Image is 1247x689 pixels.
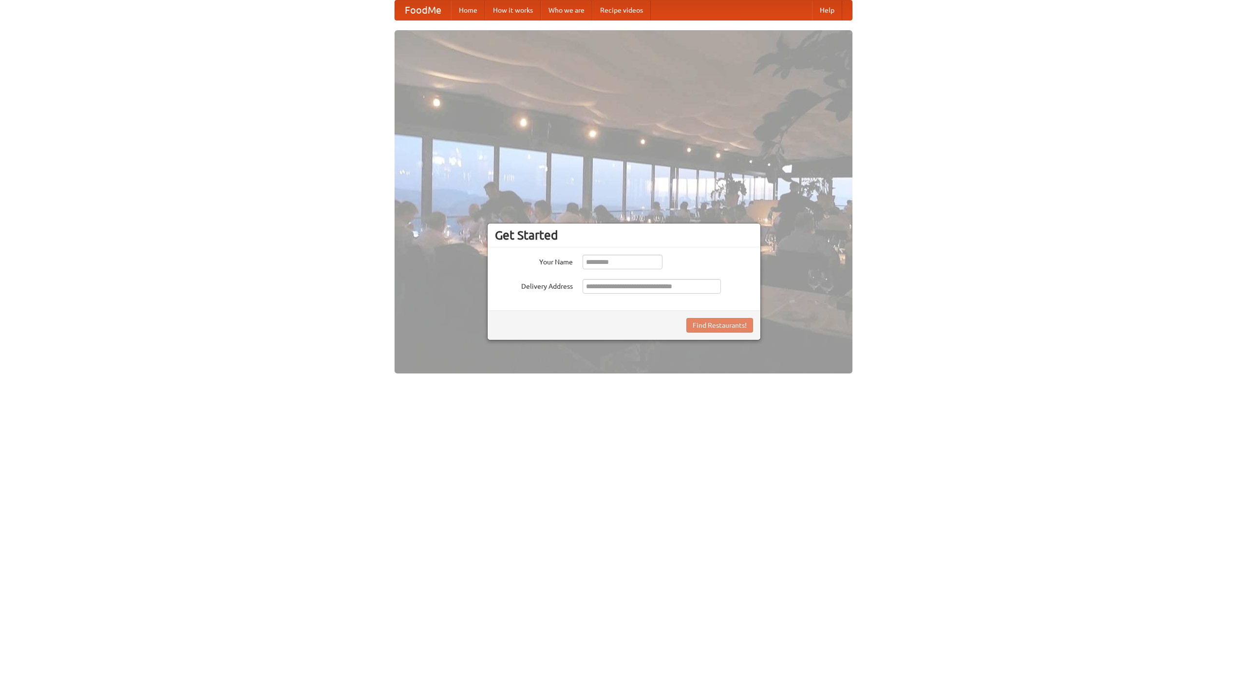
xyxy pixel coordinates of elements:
a: FoodMe [395,0,451,20]
label: Your Name [495,255,573,267]
a: Help [812,0,842,20]
a: Recipe videos [592,0,651,20]
button: Find Restaurants! [686,318,753,333]
a: Home [451,0,485,20]
a: How it works [485,0,541,20]
label: Delivery Address [495,279,573,291]
h3: Get Started [495,228,753,242]
a: Who we are [541,0,592,20]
